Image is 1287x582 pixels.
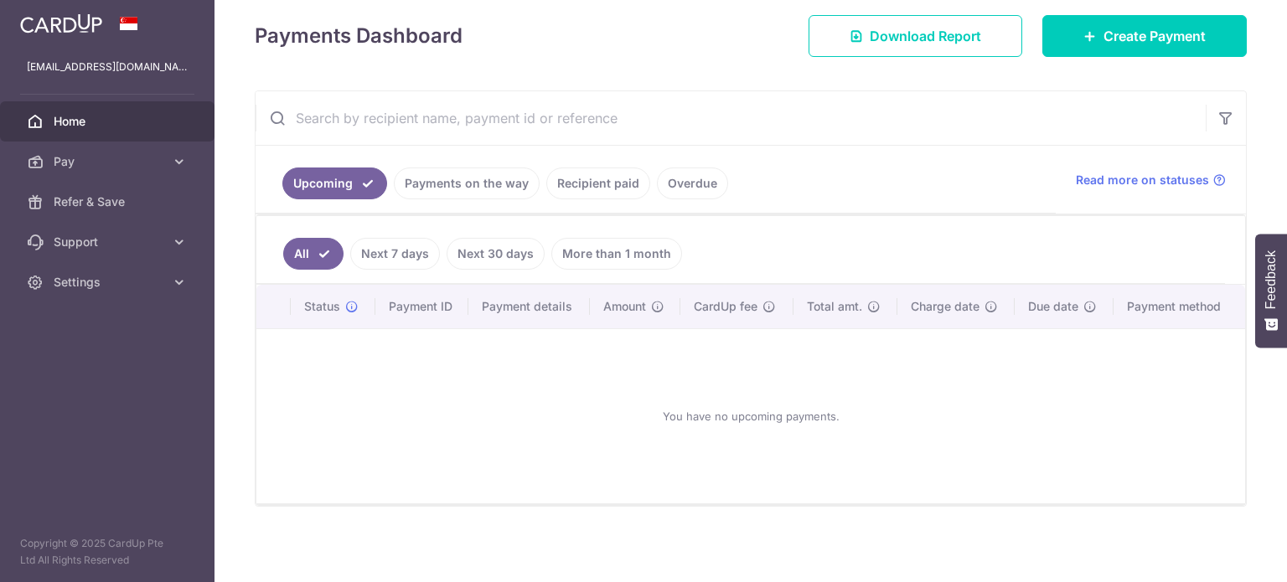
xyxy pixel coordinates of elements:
a: Read more on statuses [1076,172,1226,188]
button: Feedback - Show survey [1255,234,1287,348]
a: Overdue [657,167,728,199]
a: Next 30 days [447,238,545,270]
span: Help [38,12,72,27]
th: Payment method [1114,285,1245,328]
div: You have no upcoming payments. [277,343,1225,490]
a: Download Report [809,15,1022,57]
h4: Payments Dashboard [255,21,463,51]
span: Charge date [911,298,979,315]
th: Payment details [468,285,590,328]
span: CardUp fee [694,298,757,315]
span: Refer & Save [54,193,164,210]
span: Amount [603,298,646,315]
input: Search by recipient name, payment id or reference [256,91,1206,145]
a: Next 7 days [350,238,440,270]
span: Total amt. [807,298,862,315]
th: Payment ID [375,285,469,328]
span: Read more on statuses [1076,172,1209,188]
a: Payments on the way [394,167,540,199]
span: Support [54,234,164,250]
a: Upcoming [282,167,387,199]
a: Create Payment [1042,15,1247,57]
span: Download Report [870,26,981,46]
p: [EMAIL_ADDRESS][DOMAIN_NAME] [27,59,188,75]
a: All [283,238,344,270]
img: CardUp [20,13,102,33]
span: Feedback [1264,250,1279,309]
span: Settings [54,274,164,291]
span: Pay [54,153,164,170]
a: More than 1 month [551,238,682,270]
span: Status [304,298,340,315]
span: Home [54,113,164,130]
span: Create Payment [1104,26,1206,46]
a: Recipient paid [546,167,650,199]
span: Due date [1028,298,1078,315]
